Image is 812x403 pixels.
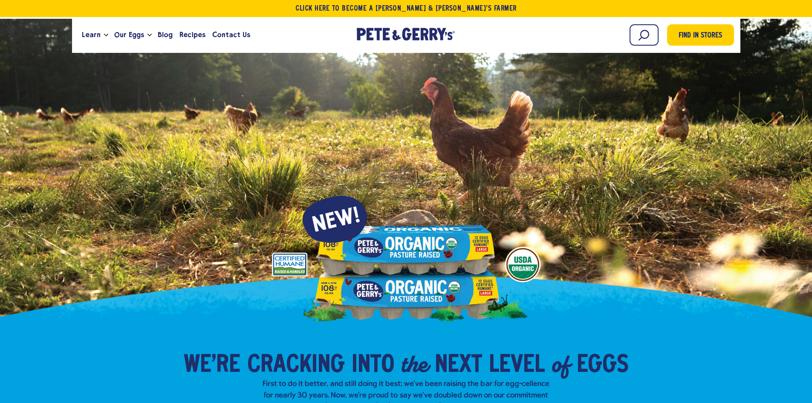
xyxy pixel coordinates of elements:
[154,23,176,46] a: Blog
[667,24,734,46] a: Find in Stores
[247,353,345,378] span: Cracking
[78,23,104,46] a: Learn
[158,29,173,40] span: Blog
[630,24,659,46] input: Search
[179,29,205,40] span: Recipes
[679,30,722,42] span: Find in Stores
[352,353,394,378] span: into
[176,23,209,46] a: Recipes
[489,353,545,378] span: Level
[104,34,108,37] button: Open the dropdown menu for Learn
[82,29,101,40] span: Learn
[552,348,570,379] em: of
[435,353,482,378] span: Next
[209,23,254,46] a: Contact Us
[401,348,428,379] em: the
[147,34,152,37] button: Open the dropdown menu for Our Eggs
[111,23,147,46] a: Our Eggs
[184,353,240,378] span: We’re
[212,29,250,40] span: Contact Us
[577,353,629,378] span: Eggs​
[114,29,144,40] span: Our Eggs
